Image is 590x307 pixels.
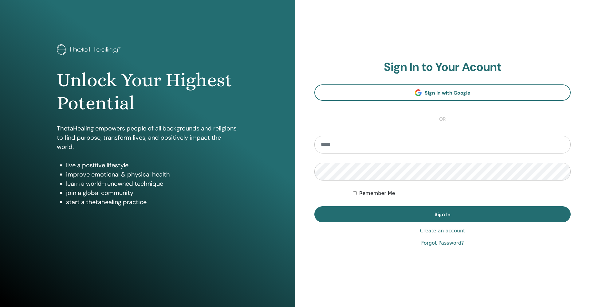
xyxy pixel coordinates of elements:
button: Sign In [314,206,571,222]
li: improve emotional & physical health [66,170,238,179]
h2: Sign In to Your Acount [314,60,571,74]
a: Sign In with Google [314,84,571,101]
p: ThetaHealing empowers people of all backgrounds and religions to find purpose, transform lives, a... [57,124,238,151]
span: or [436,115,449,123]
span: Sign In with Google [425,90,470,96]
label: Remember Me [359,190,395,197]
a: Forgot Password? [421,239,464,247]
li: start a thetahealing practice [66,197,238,207]
li: join a global community [66,188,238,197]
a: Create an account [420,227,465,235]
li: live a positive lifestyle [66,161,238,170]
div: Keep me authenticated indefinitely or until I manually logout [353,190,571,197]
span: Sign In [435,211,450,218]
li: learn a world-renowned technique [66,179,238,188]
h1: Unlock Your Highest Potential [57,69,238,115]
